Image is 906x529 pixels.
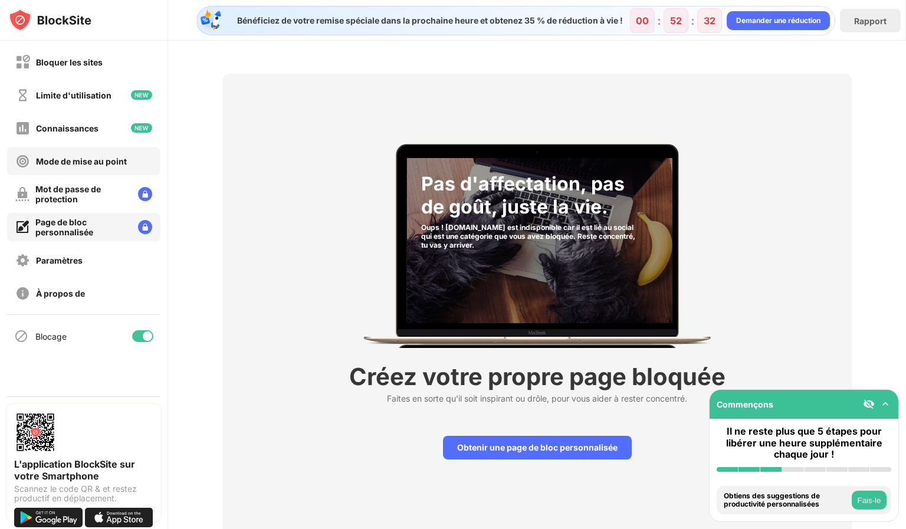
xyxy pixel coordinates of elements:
[15,286,30,301] img: about-off.svg
[36,288,85,298] font: À propos de
[15,55,30,70] img: block-off.svg
[35,184,101,204] font: Mot de passe de protection
[717,399,773,409] font: Commençons
[131,123,152,133] img: new-icon.svg
[724,491,820,508] font: Obtiens des suggestions de productivité personnalisées
[35,331,67,341] font: Blocage
[704,15,715,27] font: 32
[36,57,103,67] font: Bloquer les sites
[407,158,672,323] img: category-socialNetworksAndOnlineCommunities-001.jpg
[879,398,891,410] img: omni-setup-toggle.svg
[35,217,93,237] font: Page de bloc personnalisée
[138,187,152,201] img: lock-menu.svg
[349,362,726,391] font: Créez votre propre page bloquée
[36,255,83,265] font: Paramètres
[138,220,152,234] img: lock-menu.svg
[863,398,875,410] img: eye-not-visible.svg
[670,15,682,27] font: 52
[657,14,661,28] font: :
[237,15,623,25] font: Bénéficiez de votre remise spéciale dans la prochaine heure et obtenez 35 % de réduction à vie !
[15,187,29,201] img: password-protection-off.svg
[15,121,30,136] img: insights-off.svg
[14,458,135,482] font: L'application BlockSite sur votre Smartphone
[858,496,881,505] font: Fais-le
[36,90,111,100] font: Limite d'utilisation
[36,123,99,133] font: Connaissances
[457,442,618,452] font: Obtenir une page de bloc personnalisée
[691,14,695,28] font: :
[15,88,30,103] img: time-usage-off.svg
[726,425,882,459] font: Il ne reste plus que 5 étapes pour libérer une heure supplémentaire chaque jour !
[15,253,30,268] img: settings-off.svg
[85,508,153,527] img: download-on-the-app-store.svg
[854,16,887,26] font: Rapport
[387,393,687,403] font: Faites en sorte qu'il soit inspirant ou drôle, pour vous aider à rester concentré.
[14,508,83,527] img: get-it-on-google-play.svg
[14,411,57,454] img: options-page-qr-code.png
[421,223,635,249] font: Oups ! [DOMAIN_NAME] est indisponible car il est lié au social qui est une catégorie que vous ave...
[15,220,29,234] img: customize-block-page-on.svg
[14,329,28,343] img: blocking-icon.svg
[636,15,649,27] font: 00
[14,484,137,503] font: Scannez le code QR & et restez productif en déplacement.
[8,8,91,32] img: logo-blocksite.svg
[36,156,127,166] font: Mode de mise au point
[852,491,887,510] button: Fais-le
[736,16,820,25] font: Demander une réduction
[15,154,30,169] img: focus-off.svg
[421,172,625,218] font: Pas d'affectation, pas de goût, juste la vie.
[199,9,223,32] img: specialOfferDiscount.svg
[131,90,152,100] img: new-icon.svg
